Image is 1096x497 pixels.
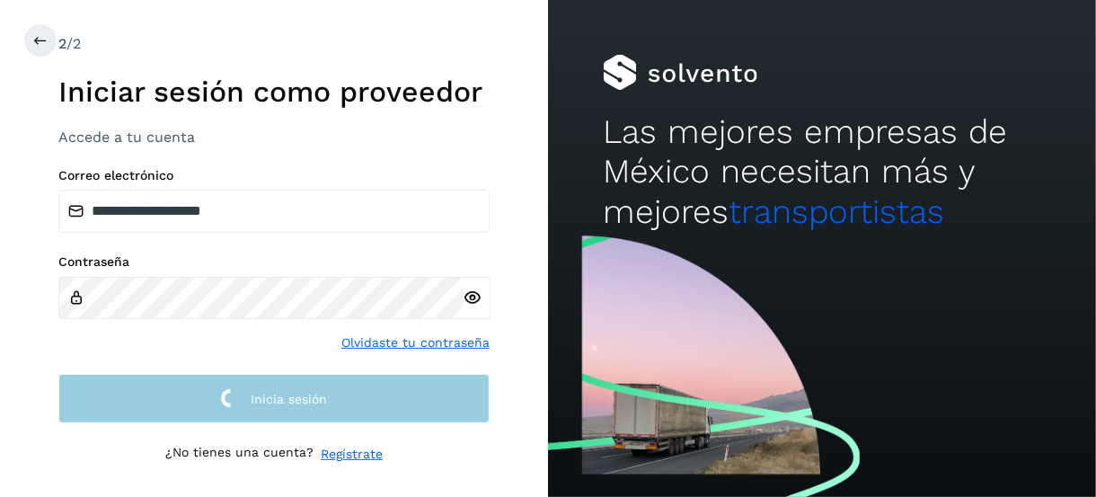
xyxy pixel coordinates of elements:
h3: Accede a tu cuenta [58,129,490,146]
p: ¿No tienes una cuenta? [165,445,314,464]
label: Correo electrónico [58,168,490,183]
a: Olvidaste tu contraseña [341,333,490,352]
span: Inicia sesión [251,393,327,405]
h2: Las mejores empresas de México necesitan más y mejores [603,112,1041,232]
span: transportistas [729,192,944,231]
a: Regístrate [321,445,383,464]
h1: Iniciar sesión como proveedor [58,75,490,109]
button: Inicia sesión [58,374,490,423]
label: Contraseña [58,254,490,270]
